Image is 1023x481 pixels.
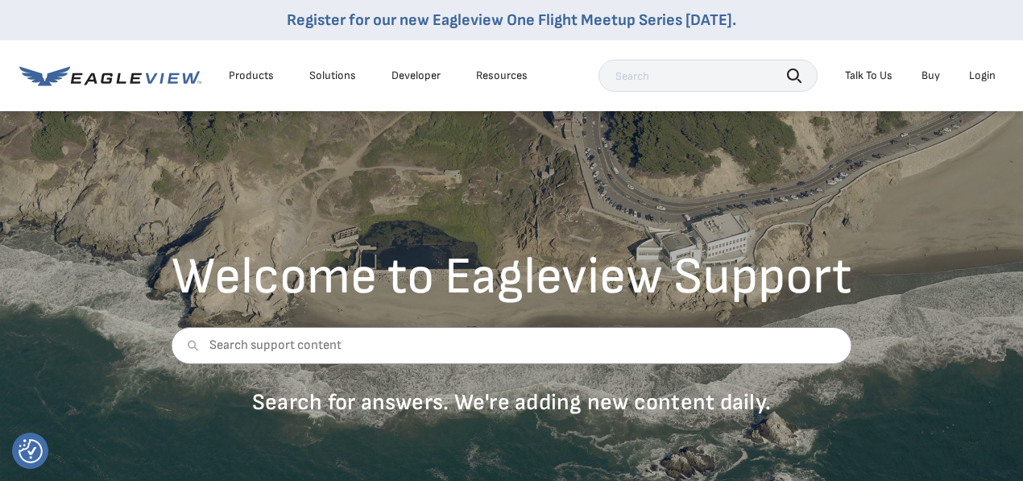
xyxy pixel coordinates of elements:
[922,68,940,83] a: Buy
[172,388,852,417] p: Search for answers. We're adding new content daily.
[969,68,996,83] div: Login
[19,439,43,463] img: Revisit consent button
[309,68,356,83] div: Solutions
[476,68,528,83] div: Resources
[172,251,852,303] h2: Welcome to Eagleview Support
[229,68,274,83] div: Products
[172,327,852,364] input: Search support content
[391,68,441,83] a: Developer
[598,60,818,92] input: Search
[287,10,736,30] a: Register for our new Eagleview One Flight Meetup Series [DATE].
[845,68,893,83] div: Talk To Us
[19,439,43,463] button: Consent Preferences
